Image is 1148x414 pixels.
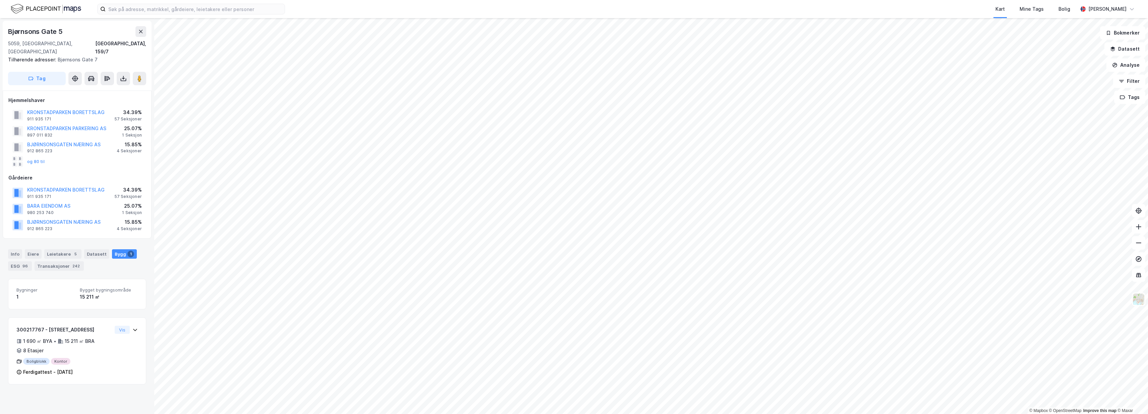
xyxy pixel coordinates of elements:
div: Bolig [1058,5,1070,13]
div: 1 [16,293,74,301]
div: 34.39% [114,108,142,116]
div: 15.85% [117,141,142,149]
img: logo.f888ab2527a4732fd821a326f86c7f29.svg [11,3,81,15]
div: 1 690 ㎡ BYA [23,337,52,345]
div: 96 [21,263,29,269]
span: Bygninger [16,287,74,293]
div: 57 Seksjoner [114,116,142,122]
div: Bygg [112,249,137,259]
div: 15 211 ㎡ [80,293,138,301]
div: 57 Seksjoner [114,194,142,199]
input: Søk på adresse, matrikkel, gårdeiere, leietakere eller personer [106,4,285,14]
div: 1 [127,251,134,257]
button: Vis [115,326,130,334]
button: Tags [1114,91,1145,104]
div: [PERSON_NAME] [1088,5,1127,13]
a: Mapbox [1029,408,1048,413]
div: 912 865 223 [27,148,52,154]
button: Tag [8,72,66,85]
div: 897 011 832 [27,133,52,138]
iframe: Chat Widget [1114,382,1148,414]
div: Kontrollprogram for chat [1114,382,1148,414]
span: Bygget bygningsområde [80,287,138,293]
div: 912 865 223 [27,226,52,231]
img: Z [1132,293,1145,306]
div: Datasett [84,249,109,259]
div: 25.07% [122,202,142,210]
div: Transaksjoner [35,261,84,271]
div: Leietakere [44,249,81,259]
div: 4 Seksjoner [117,148,142,154]
div: Info [8,249,22,259]
button: Datasett [1104,42,1145,56]
a: Improve this map [1083,408,1116,413]
div: 911 935 171 [27,116,51,122]
div: • [54,339,56,344]
div: Gårdeiere [8,174,146,182]
div: Bjørnsons Gate 7 [8,56,141,64]
div: Hjemmelshaver [8,96,146,104]
div: Bjørnsons Gate 5 [8,26,64,37]
div: 911 935 171 [27,194,51,199]
button: Analyse [1106,58,1145,72]
div: ESG [8,261,32,271]
div: 8 Etasjer [23,347,44,355]
div: 980 253 740 [27,210,54,215]
div: [GEOGRAPHIC_DATA], 159/7 [95,40,146,56]
div: 1 Seksjon [122,133,142,138]
div: 15.85% [117,218,142,226]
div: Eiere [25,249,42,259]
div: Ferdigattest - [DATE] [23,368,73,376]
div: 15 211 ㎡ BRA [65,337,95,345]
div: 300217767 - [STREET_ADDRESS] [16,326,112,334]
button: Filter [1113,74,1145,88]
div: 242 [71,263,81,269]
span: Tilhørende adresser: [8,57,58,62]
div: 34.39% [114,186,142,194]
a: OpenStreetMap [1049,408,1082,413]
div: 5 [72,251,79,257]
div: Kart [995,5,1005,13]
div: Mine Tags [1020,5,1044,13]
div: 5059, [GEOGRAPHIC_DATA], [GEOGRAPHIC_DATA] [8,40,95,56]
div: 1 Seksjon [122,210,142,215]
button: Bokmerker [1100,26,1145,40]
div: 25.07% [122,124,142,133]
div: 4 Seksjoner [117,226,142,231]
